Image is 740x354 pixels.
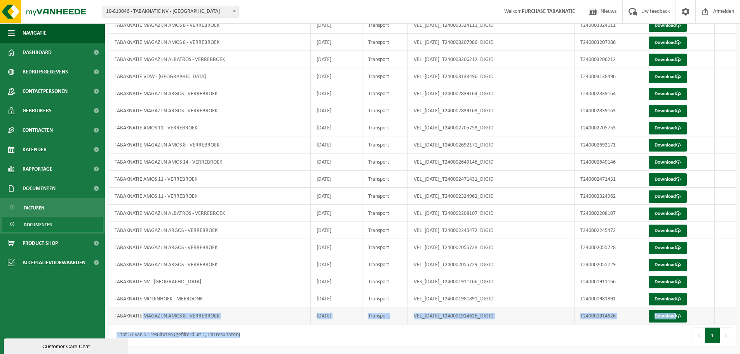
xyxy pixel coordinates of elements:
[649,122,687,134] a: Download
[311,102,362,119] td: [DATE]
[408,153,575,171] td: VEL_[DATE]_T240002649146_DIGID
[575,136,642,153] td: T240002692171
[362,239,408,256] td: Transport
[649,54,687,66] a: Download
[109,222,311,239] td: TABAKNATIE MAGAZIJN ARGOS - VERREBROEK
[109,102,311,119] td: TABAKNATIE MAGAZIJN ARGOS - VERREBROEK
[649,242,687,254] a: Download
[408,34,575,51] td: VEL_[DATE]_T240003207986_DIGID
[24,217,52,232] span: Documenten
[311,171,362,188] td: [DATE]
[575,205,642,222] td: T240002208107
[109,290,311,307] td: TABAKNATIE MOLENHOEK - MEERDONK
[109,171,311,188] td: TABAKNATIE AMOS 11 - VERREBROEK
[575,102,642,119] td: T240002839163
[362,34,408,51] td: Transport
[408,85,575,102] td: VEL_[DATE]_T240002839164_DIGID
[109,136,311,153] td: TABAKNATIE MAGAZIJN AMOS 8 - VERREBROEK
[311,119,362,136] td: [DATE]
[103,6,238,17] span: 10-819046 - TABAKNATIE NV - ANTWERPEN
[649,139,687,152] a: Download
[575,51,642,68] td: T240003206212
[109,34,311,51] td: TABAKNATIE MAGAZIJN AMOS 8 - VERREBROEK
[408,239,575,256] td: VEL_[DATE]_T240002055728_DIGID
[575,68,642,85] td: T240003138496
[575,307,642,324] td: T240001914626
[103,6,239,17] span: 10-819046 - TABAKNATIE NV - ANTWERPEN
[649,276,687,288] a: Download
[23,179,56,198] span: Documenten
[23,82,68,101] span: Contactpersonen
[575,85,642,102] td: T240002839164
[311,307,362,324] td: [DATE]
[362,205,408,222] td: Transport
[109,188,311,205] td: TABAKNATIE AMOS 11 - VERREBROEK
[4,337,130,354] iframe: chat widget
[362,222,408,239] td: Transport
[522,9,575,14] strong: PURCHASE TABAKNATIE
[575,290,642,307] td: T240001981891
[113,328,240,342] div: 1 tot 51 van 51 resultaten (gefilterd uit 1,140 resultaten)
[311,34,362,51] td: [DATE]
[575,171,642,188] td: T240002471431
[362,102,408,119] td: Transport
[408,68,575,85] td: VEL_[DATE]_T240003138496_DIGID
[362,307,408,324] td: Transport
[23,140,47,159] span: Kalender
[408,102,575,119] td: VEL_[DATE]_T240002839163_DIGID
[311,239,362,256] td: [DATE]
[649,310,687,323] a: Download
[23,159,52,179] span: Rapportage
[362,273,408,290] td: Transport
[408,17,575,34] td: VEL_[DATE]_T240003324111_DIGID
[23,234,58,253] span: Product Shop
[23,101,52,120] span: Gebruikers
[408,51,575,68] td: VEL_[DATE]_T240003206212_DIGID
[109,239,311,256] td: TABAKNATIE MAGAZIJN ARGOS - VERREBROEK
[408,273,575,290] td: VES_[DATE]_T240001911166_DIGID
[705,328,720,343] button: 1
[408,188,575,205] td: VEL_[DATE]_T240002324962_DIGID
[408,119,575,136] td: VEL_[DATE]_T240002705753_DIGID
[362,17,408,34] td: Transport
[575,188,642,205] td: T240002324962
[2,217,103,232] a: Documenten
[109,51,311,68] td: TABAKNATIE MAGAZIJN ALBATROS - VERREBROEK
[649,225,687,237] a: Download
[362,171,408,188] td: Transport
[362,188,408,205] td: Transport
[109,119,311,136] td: TABAKNATIE AMOS 11 - VERREBROEK
[649,190,687,203] a: Download
[311,17,362,34] td: [DATE]
[311,256,362,273] td: [DATE]
[408,136,575,153] td: VEL_[DATE]_T240002692171_DIGID
[362,153,408,171] td: Transport
[311,290,362,307] td: [DATE]
[109,68,311,85] td: TABAKNATIE VDW - [GEOGRAPHIC_DATA]
[362,136,408,153] td: Transport
[109,153,311,171] td: TABAKNATIE MAGAZIJN AMOS 14 - VERREBROEK
[362,68,408,85] td: Transport
[408,205,575,222] td: VEL_[DATE]_T240002208107_DIGID
[109,205,311,222] td: TABAKNATIE MAGAZIJN ALBATROS - VERREBROEK
[109,17,311,34] td: TABAKNATIE MAGAZIJN AMOS 8 - VERREBROEK
[362,51,408,68] td: Transport
[575,256,642,273] td: T240002055729
[311,136,362,153] td: [DATE]
[109,307,311,324] td: TABAKNATIE MAGAZIJN AMOS 8 - VERREBROEK
[649,259,687,271] a: Download
[649,173,687,186] a: Download
[362,290,408,307] td: Transport
[649,71,687,83] a: Download
[649,208,687,220] a: Download
[109,256,311,273] td: TABAKNATIE MAGAZIJN ARGOS - VERREBROEK
[575,34,642,51] td: T240003207986
[2,200,103,215] a: Facturen
[408,171,575,188] td: VEL_[DATE]_T240002471431_DIGID
[362,85,408,102] td: Transport
[311,273,362,290] td: [DATE]
[408,256,575,273] td: VEL_[DATE]_T240002055729_DIGID
[311,153,362,171] td: [DATE]
[649,293,687,305] a: Download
